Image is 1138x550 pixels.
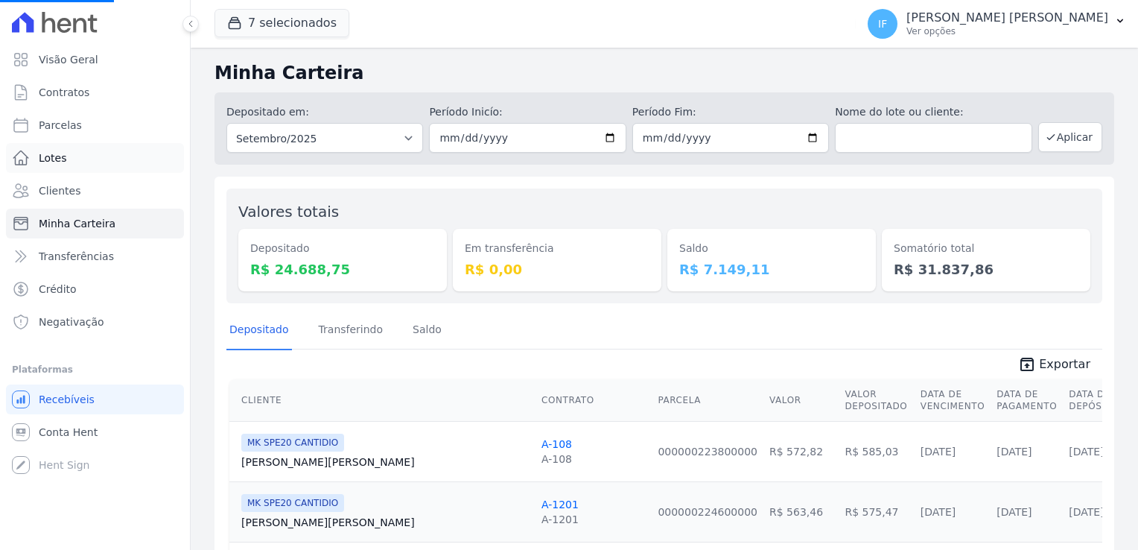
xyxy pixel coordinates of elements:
[316,312,387,350] a: Transferindo
[839,481,914,542] td: R$ 575,47
[1039,355,1090,373] span: Exportar
[39,314,104,329] span: Negativação
[921,506,956,518] a: [DATE]
[541,438,572,450] a: A-108
[839,379,914,422] th: Valor Depositado
[226,106,309,118] label: Depositado em:
[39,183,80,198] span: Clientes
[835,104,1031,120] label: Nome do lote ou cliente:
[39,282,77,297] span: Crédito
[632,104,829,120] label: Período Fim:
[6,274,184,304] a: Crédito
[229,379,535,422] th: Cliente
[763,379,839,422] th: Valor
[12,361,178,379] div: Plataformas
[241,434,344,452] span: MK SPE20 CANTIDIO
[250,241,435,256] dt: Depositado
[763,421,839,481] td: R$ 572,82
[6,78,184,107] a: Contratos
[214,60,1114,86] h2: Minha Carteira
[241,494,344,512] span: MK SPE20 CANTIDIO
[1006,355,1102,376] a: unarchive Exportar
[541,512,579,527] div: A-1201
[6,385,184,414] a: Recebíveis
[39,151,67,165] span: Lotes
[1063,379,1124,422] th: Data de Depósito
[658,506,757,518] a: 000000224600000
[679,241,864,256] dt: Saldo
[214,9,349,37] button: 7 selecionados
[906,10,1108,25] p: [PERSON_NAME] [PERSON_NAME]
[238,203,339,221] label: Valores totais
[679,259,864,279] dd: R$ 7.149,11
[39,249,114,264] span: Transferências
[6,241,184,271] a: Transferências
[894,259,1078,279] dd: R$ 31.837,86
[1038,122,1102,152] button: Aplicar
[921,446,956,458] a: [DATE]
[410,312,445,350] a: Saldo
[878,19,887,29] span: IF
[6,110,184,140] a: Parcelas
[658,446,757,458] a: 000000223800000
[856,3,1138,45] button: IF [PERSON_NAME] [PERSON_NAME] Ver opções
[241,455,530,470] a: [PERSON_NAME][PERSON_NAME]
[39,85,89,100] span: Contratos
[6,209,184,238] a: Minha Carteira
[6,45,184,75] a: Visão Geral
[465,259,649,279] dd: R$ 0,00
[465,241,649,256] dt: Em transferência
[839,421,914,481] td: R$ 585,03
[39,118,82,133] span: Parcelas
[39,425,98,440] span: Conta Hent
[991,379,1063,422] th: Data de Pagamento
[915,379,991,422] th: Data de Vencimento
[1069,506,1104,518] a: [DATE]
[541,452,572,467] div: A-108
[1069,446,1104,458] a: [DATE]
[652,379,763,422] th: Parcela
[39,216,115,231] span: Minha Carteira
[535,379,652,422] th: Contrato
[906,25,1108,37] p: Ver opções
[241,515,530,530] a: [PERSON_NAME][PERSON_NAME]
[6,143,184,173] a: Lotes
[39,392,95,407] span: Recebíveis
[996,506,1031,518] a: [DATE]
[226,312,292,350] a: Depositado
[6,417,184,447] a: Conta Hent
[39,52,98,67] span: Visão Geral
[250,259,435,279] dd: R$ 24.688,75
[429,104,626,120] label: Período Inicío:
[763,481,839,542] td: R$ 563,46
[6,307,184,337] a: Negativação
[894,241,1078,256] dt: Somatório total
[6,176,184,206] a: Clientes
[996,446,1031,458] a: [DATE]
[541,499,579,511] a: A-1201
[1018,355,1036,373] i: unarchive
